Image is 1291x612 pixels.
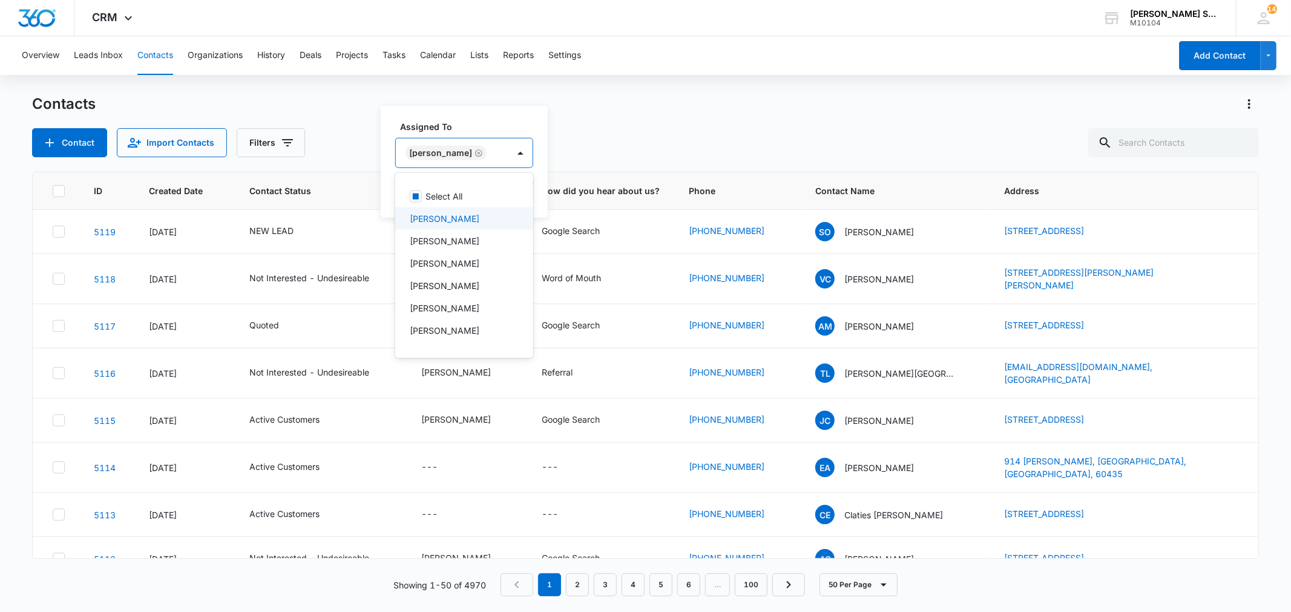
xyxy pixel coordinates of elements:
span: VC [815,269,835,288]
div: Assigned To - Kenneth Florman - Select to Edit Field [421,552,513,566]
span: AG [815,549,835,568]
div: [PERSON_NAME] [421,552,491,564]
div: Phone - (815) 671-1726 - Select to Edit Field [689,460,786,475]
button: Add Contact [1179,41,1261,70]
span: ID [94,184,102,197]
button: Deals [300,36,321,75]
button: Organizations [188,36,243,75]
a: Page 3 [594,573,617,596]
a: [STREET_ADDRESS][PERSON_NAME][PERSON_NAME] [1004,267,1154,290]
div: Address - 4060 76th, Merrillville, IN, 46410 - Select to Edit Field [1004,507,1106,522]
div: Address - 914 Alann, Joliet, IL, 60435 - Select to Edit Field [1004,455,1238,480]
a: [STREET_ADDRESS] [1004,320,1084,330]
button: Projects [336,36,368,75]
div: Contact Status - Not Interested - Undesireable - Select to Edit Field [249,552,391,566]
a: Navigate to contact details page for Abbie Gorgan [94,554,116,564]
div: Phone - (812) 455-5178 - Select to Edit Field [689,413,786,428]
div: account id [1130,19,1218,27]
div: [DATE] [149,553,220,565]
a: Page 2 [566,573,589,596]
a: [PHONE_NUMBER] [689,507,764,520]
p: [PERSON_NAME] [410,302,479,314]
div: Contact Name - Stephanie O'Malley - Select to Edit Field [815,222,936,241]
div: Phone - (312) 607-0222 - Select to Edit Field [689,552,786,566]
a: [PHONE_NUMBER] [689,460,764,473]
button: Leads Inbox [74,36,123,75]
a: Page 5 [649,573,672,596]
span: 141 [1267,4,1277,14]
span: CRM [93,11,118,24]
p: [PERSON_NAME] [410,257,479,270]
a: [EMAIL_ADDRESS][DOMAIN_NAME], [GEOGRAPHIC_DATA] [1004,362,1152,385]
div: [DATE] [149,367,220,380]
div: Contact Status - Active Customers - Select to Edit Field [249,460,341,475]
div: Address - 1340 N Western Ave, Park Ridge, IL, 60068 - Select to Edit Field [1004,552,1106,566]
div: Contact Status - NEW LEAD - Select to Edit Field [249,224,315,239]
button: Settings [548,36,581,75]
div: [DATE] [149,414,220,427]
p: Select All [425,190,462,203]
p: [PERSON_NAME] [844,273,914,285]
div: [DATE] [149,273,220,285]
div: Phone - (317) 797-9164 - Select to Edit Field [689,366,786,380]
p: [PERSON_NAME] [844,320,914,333]
div: Remove Ted DiMayo [472,149,483,157]
div: Not Interested - Undesireable [249,552,369,564]
a: Page 100 [735,573,767,596]
button: Calendar [420,36,456,75]
div: Not Interested - Undesireable [249,272,369,284]
div: How did you hear about us? - Google Search - Select to Edit Field [542,413,622,428]
input: Search Contacts [1088,128,1259,157]
div: Phone - (616) 437-6145 - Select to Edit Field [689,272,786,286]
div: --- [421,460,438,475]
p: [PERSON_NAME][GEOGRAPHIC_DATA] [844,367,953,380]
em: 1 [538,573,561,596]
div: --- [421,507,438,522]
button: Add Contact [32,128,107,157]
div: Referral [542,366,573,379]
div: Contact Status - Active Customers - Select to Edit Field [249,507,341,522]
label: Assigned To [400,120,538,133]
p: [PERSON_NAME] [410,347,479,359]
div: Assigned To - - Select to Edit Field [421,507,459,522]
span: TL [815,363,835,383]
div: Phone - (630) 551-2232 - Select to Edit Field [689,319,786,333]
div: Phone - (331) 643-9134 - Select to Edit Field [689,224,786,239]
a: Navigate to contact details page for Ernestina Aguirre [94,463,116,473]
span: AM [815,316,835,336]
div: Address - tslakes@yahoo.com, Bargersville, IN, 46106 - Select to Edit Field [1004,360,1238,386]
button: Reports [503,36,534,75]
a: Next Page [772,573,805,596]
a: Navigate to contact details page for Stephanie O'Malley [94,227,116,237]
div: How did you hear about us? - Referral - Select to Edit Field [542,366,594,380]
div: Contact Name - Van Cheryl - Select to Edit Field [815,269,936,288]
p: [PERSON_NAME] [844,553,914,565]
div: Contact Name - Jack Cinelli - Select to Edit Field [815,411,936,430]
div: How did you hear about us? - Google Search - Select to Edit Field [542,552,622,566]
a: Page 6 [677,573,700,596]
div: Contact Status - Active Customers - Select to Edit Field [249,413,341,428]
div: Active Customers [249,507,320,520]
div: Active Customers [249,460,320,473]
div: NEW LEAD [249,224,294,237]
p: [PERSON_NAME] [410,324,479,337]
a: [PHONE_NUMBER] [689,224,764,237]
button: Overview [22,36,59,75]
nav: Pagination [501,573,805,596]
a: Navigate to contact details page for Jack Cinelli [94,415,116,426]
div: Contact Name - Abbie Gorgan - Select to Edit Field [815,549,936,568]
p: [PERSON_NAME] [410,235,479,247]
p: [PERSON_NAME] [844,414,914,427]
p: [PERSON_NAME] [410,212,479,225]
a: 914 [PERSON_NAME], [GEOGRAPHIC_DATA], [GEOGRAPHIC_DATA], 60435 [1004,456,1186,479]
button: Tasks [383,36,406,75]
span: How did you hear about us? [542,184,660,197]
div: Address - 47 Osage Ct, Oswego, IL, 60543 - Select to Edit Field [1004,319,1106,333]
a: [PHONE_NUMBER] [689,552,764,564]
span: Contact Name [815,184,958,197]
div: Contact Name - Claties Eldridge - Select to Edit Field [815,505,965,524]
p: [PERSON_NAME] [844,226,914,238]
button: Import Contacts [117,128,227,157]
a: [PHONE_NUMBER] [689,413,764,426]
div: [DATE] [149,509,220,521]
